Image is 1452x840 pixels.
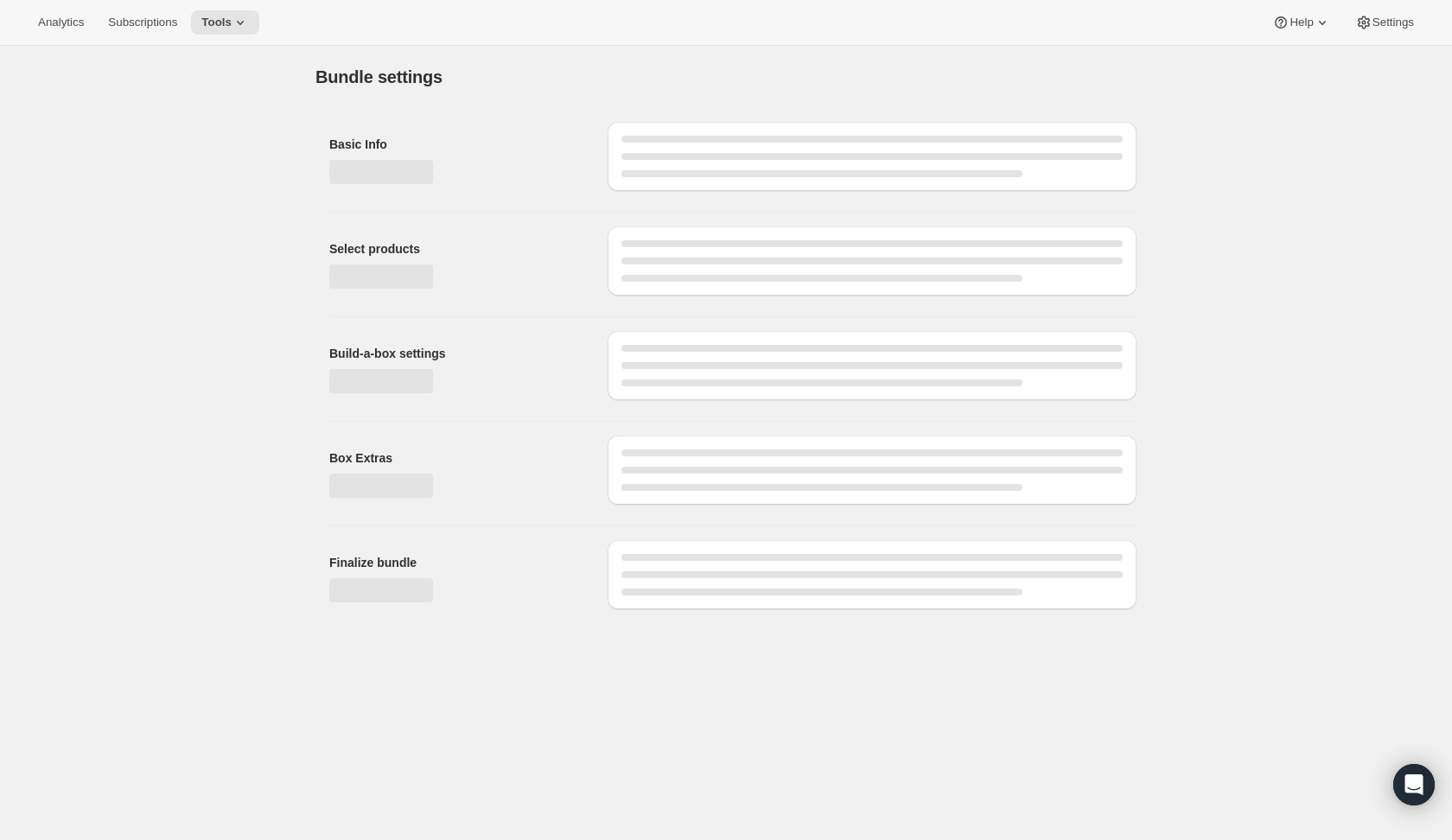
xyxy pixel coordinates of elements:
[1262,10,1341,35] button: Help
[329,345,580,362] h2: Build-a-box settings
[329,554,580,571] h2: Finalize bundle
[108,16,177,29] span: Subscriptions
[329,240,580,258] h2: Select products
[1393,764,1435,805] div: Open Intercom Messenger
[28,10,94,35] button: Analytics
[191,10,259,35] button: Tools
[295,46,1157,623] div: Page loading
[1372,16,1414,29] span: Settings
[1290,16,1313,29] span: Help
[329,136,580,153] h2: Basic Info
[1345,10,1424,35] button: Settings
[201,16,232,29] span: Tools
[98,10,188,35] button: Subscriptions
[38,16,84,29] span: Analytics
[329,449,580,467] h2: Box Extras
[315,67,443,87] h1: Bundle settings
